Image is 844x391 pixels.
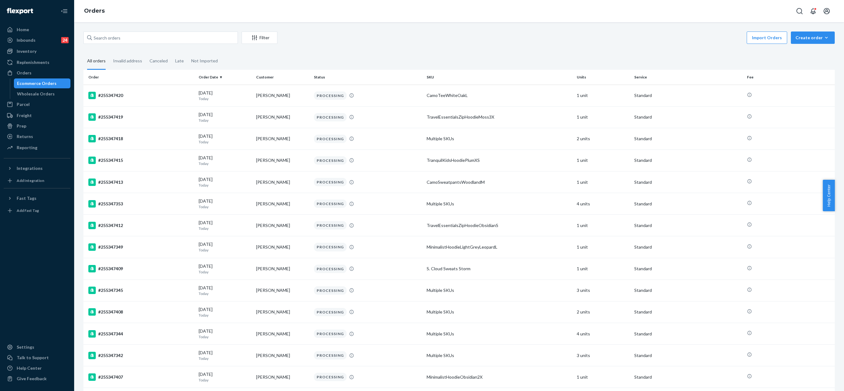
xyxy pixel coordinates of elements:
div: All orders [87,53,106,70]
p: Today [199,377,251,383]
div: #255347342 [88,352,194,359]
td: 4 units [574,193,632,215]
a: Orders [84,7,105,14]
td: 1 unit [574,258,632,280]
div: [DATE] [199,90,251,101]
div: PROCESSING [314,135,347,143]
td: 1 unit [574,215,632,236]
a: Prep [4,121,70,131]
input: Search orders [83,32,238,44]
div: #255347415 [88,157,194,164]
p: Standard [634,244,742,250]
div: Give Feedback [17,376,47,382]
div: #255347408 [88,308,194,316]
p: Standard [634,374,742,380]
a: Inventory [4,46,70,56]
button: Give Feedback [4,374,70,384]
p: Standard [634,331,742,337]
a: Talk to Support [4,353,70,363]
div: Parcel [17,101,30,107]
a: Add Fast Tag [4,206,70,216]
p: Standard [634,179,742,185]
div: PROCESSING [314,91,347,100]
p: Today [199,96,251,101]
div: Talk to Support [17,355,49,361]
button: Open account menu [821,5,833,17]
div: Wholesale Orders [17,91,55,97]
td: [PERSON_NAME] [254,215,311,236]
td: 1 unit [574,171,632,193]
td: 1 unit [574,366,632,388]
div: #255347349 [88,243,194,251]
a: Add Integration [4,176,70,186]
div: PROCESSING [314,243,347,251]
th: SKU [424,70,574,85]
div: #255347418 [88,135,194,142]
div: [DATE] [199,111,251,123]
div: [DATE] [199,285,251,296]
a: Home [4,25,70,35]
a: Inbounds24 [4,35,70,45]
div: [DATE] [199,306,251,318]
div: PROCESSING [314,113,347,121]
td: 1 unit [574,236,632,258]
a: Wholesale Orders [14,89,71,99]
p: Standard [634,222,742,229]
p: Standard [634,352,742,359]
td: 1 unit [574,85,632,106]
p: Today [199,356,251,361]
p: Today [199,183,251,188]
div: #255347345 [88,287,194,294]
img: Flexport logo [7,8,33,14]
td: [PERSON_NAME] [254,128,311,149]
div: [DATE] [199,155,251,166]
div: Replenishments [17,59,49,65]
td: Multiple SKUs [424,193,574,215]
a: Replenishments [4,57,70,67]
th: Service [632,70,745,85]
div: MinimalistHoodieLightGreyLeopardL [427,244,572,250]
td: 2 units [574,301,632,323]
div: S. Cloud Sweats Storm [427,266,572,272]
th: Status [311,70,424,85]
div: #255347413 [88,179,194,186]
div: Help Center [17,365,42,371]
td: [PERSON_NAME] [254,258,311,280]
td: [PERSON_NAME] [254,323,311,345]
p: Standard [634,309,742,315]
td: [PERSON_NAME] [254,171,311,193]
div: #255347344 [88,330,194,338]
td: 3 units [574,280,632,301]
ol: breadcrumbs [79,2,110,20]
div: PROCESSING [314,178,347,186]
td: 4 units [574,323,632,345]
p: Today [199,334,251,339]
div: [DATE] [199,371,251,383]
a: Freight [4,111,70,120]
td: 1 unit [574,149,632,171]
div: PROCESSING [314,265,347,273]
p: Today [199,247,251,253]
div: PROCESSING [314,308,347,316]
p: Standard [634,114,742,120]
div: Add Fast Tag [17,208,39,213]
a: Help Center [4,363,70,373]
a: Reporting [4,143,70,153]
div: [DATE] [199,220,251,231]
div: PROCESSING [314,200,347,208]
div: Home [17,27,29,33]
a: Settings [4,342,70,352]
p: Today [199,204,251,209]
div: Customer [256,74,309,80]
th: Fee [745,70,835,85]
div: CamoTeeWhiteOakL [427,92,572,99]
div: 24 [61,37,69,43]
div: Late [175,53,184,69]
div: Canceled [150,53,168,69]
div: Inbounds [17,37,36,43]
div: PROCESSING [314,156,347,165]
div: Freight [17,112,32,119]
div: Inventory [17,48,36,54]
div: CamoSweatpantsWoodlandM [427,179,572,185]
div: Fast Tags [17,195,36,201]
